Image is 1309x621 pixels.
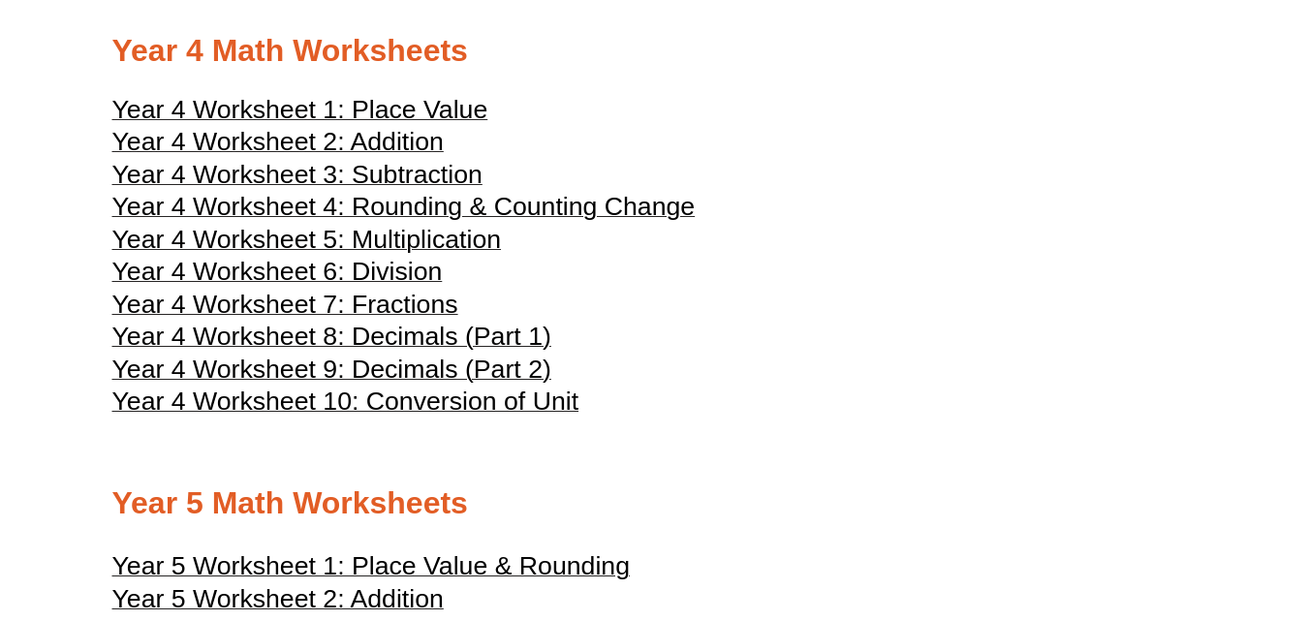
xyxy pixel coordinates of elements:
[112,201,696,220] a: Year 4 Worksheet 4: Rounding & Counting Change
[112,330,551,350] a: Year 4 Worksheet 8: Decimals (Part 1)
[112,290,458,319] span: Year 4 Worksheet 7: Fractions
[112,265,443,285] a: Year 4 Worksheet 6: Division
[112,387,579,416] span: Year 4 Worksheet 10: Conversion of Unit
[112,395,579,415] a: Year 4 Worksheet 10: Conversion of Unit
[112,136,444,155] a: Year 4 Worksheet 2: Addition
[112,593,444,612] a: Year 5 Worksheet 2: Addition
[112,363,551,383] a: Year 4 Worksheet 9: Decimals (Part 2)
[112,225,502,254] span: Year 4 Worksheet 5: Multiplication
[112,127,444,156] span: Year 4 Worksheet 2: Addition
[112,233,502,253] a: Year 4 Worksheet 5: Multiplication
[112,560,630,579] a: Year 5 Worksheet 1: Place Value & Rounding
[112,160,483,189] span: Year 4 Worksheet 3: Subtraction
[986,402,1309,621] iframe: Chat Widget
[112,322,551,351] span: Year 4 Worksheet 8: Decimals (Part 1)
[112,355,551,384] span: Year 4 Worksheet 9: Decimals (Part 2)
[112,298,458,318] a: Year 4 Worksheet 7: Fractions
[112,95,488,124] span: Year 4 Worksheet 1: Place Value
[112,483,1198,524] h2: Year 5 Math Worksheets
[112,169,483,188] a: Year 4 Worksheet 3: Subtraction
[112,257,443,286] span: Year 4 Worksheet 6: Division
[112,551,630,580] span: Year 5 Worksheet 1: Place Value & Rounding
[112,104,488,123] a: Year 4 Worksheet 1: Place Value
[112,31,1198,72] h2: Year 4 Math Worksheets
[112,192,696,221] span: Year 4 Worksheet 4: Rounding & Counting Change
[112,584,444,613] span: Year 5 Worksheet 2: Addition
